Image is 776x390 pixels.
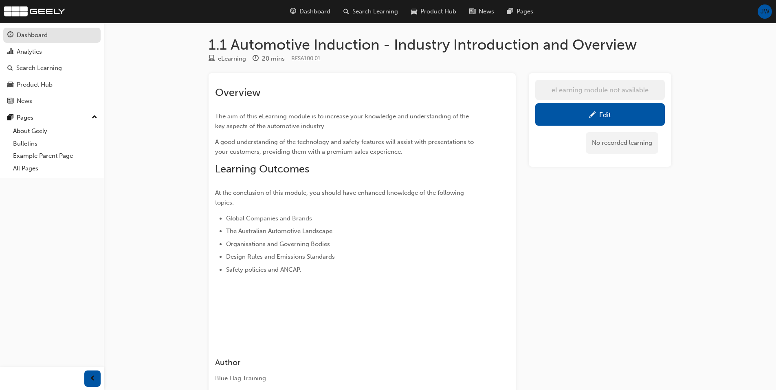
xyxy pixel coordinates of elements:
[7,65,13,72] span: search-icon
[215,86,261,99] span: Overview
[215,163,309,175] span: Learning Outcomes
[16,63,62,73] div: Search Learning
[226,266,301,273] span: Safety policies and ANCAP.
[463,3,501,20] a: news-iconNews
[404,3,463,20] a: car-iconProduct Hub
[10,125,101,137] a: About Geely
[7,98,13,105] span: news-icon
[7,81,13,89] span: car-icon
[352,7,398,16] span: Search Learning
[299,7,330,16] span: Dashboard
[17,47,42,57] div: Analytics
[420,7,456,16] span: Product Hub
[4,6,65,17] img: wombat
[17,96,32,106] div: News
[469,7,475,17] span: news-icon
[535,80,665,100] button: eLearning module not available
[215,358,480,367] h3: Author
[226,240,330,248] span: Organisations and Governing Bodies
[215,138,475,155] span: A good understanding of the technology and safety features will assist with presentations to your...
[17,80,53,89] div: Product Hub
[3,110,101,125] button: Pages
[10,137,101,150] a: Bulletins
[226,253,335,260] span: Design Rules and Emissions Standards
[517,7,533,16] span: Pages
[284,3,337,20] a: guage-iconDashboard
[209,55,215,63] span: learningResourceType_ELEARNING-icon
[17,113,33,122] div: Pages
[17,31,48,40] div: Dashboard
[218,54,246,63] div: eLearning
[589,111,596,120] span: pencil-icon
[262,54,285,63] div: 20 mins
[10,162,101,175] a: All Pages
[586,132,658,154] div: No recorded learning
[215,189,466,206] span: At the conclusion of this module, you should have enhanced knowledge of the following topics:
[535,103,665,126] a: Edit
[3,61,101,76] a: Search Learning
[758,4,772,19] button: JW
[215,374,480,383] div: Blue Flag Training
[226,227,332,235] span: The Australian Automotive Landscape
[479,7,494,16] span: News
[3,44,101,59] a: Analytics
[761,7,769,16] span: JW
[3,28,101,43] a: Dashboard
[3,94,101,109] a: News
[291,55,321,62] span: Learning resource code
[343,7,349,17] span: search-icon
[501,3,540,20] a: pages-iconPages
[507,7,513,17] span: pages-icon
[90,374,96,384] span: prev-icon
[10,150,101,162] a: Example Parent Page
[7,114,13,122] span: pages-icon
[3,26,101,110] button: DashboardAnalyticsSearch LearningProduct HubNews
[7,48,13,56] span: chart-icon
[3,77,101,92] a: Product Hub
[226,215,312,222] span: Global Companies and Brands
[253,55,259,63] span: clock-icon
[209,36,671,54] h1: 1.1 Automotive Induction - Industry Introduction and Overview
[599,111,611,119] div: Edit
[337,3,404,20] a: search-iconSearch Learning
[209,54,246,64] div: Type
[7,32,13,39] span: guage-icon
[253,54,285,64] div: Duration
[411,7,417,17] span: car-icon
[92,112,97,123] span: up-icon
[290,7,296,17] span: guage-icon
[215,113,470,130] span: The aim of this eLearning module is to increase your knowledge and understanding of the key aspec...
